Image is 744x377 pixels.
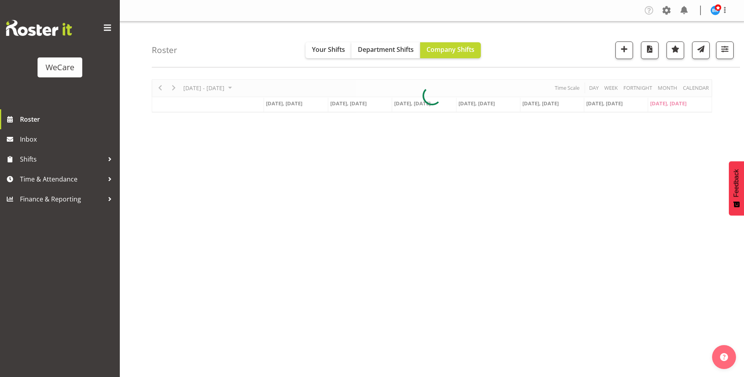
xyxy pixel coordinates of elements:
[6,20,72,36] img: Rosterit website logo
[46,61,74,73] div: WeCare
[667,41,684,59] button: Highlight an important date within the roster.
[20,173,104,185] span: Time & Attendance
[306,42,351,58] button: Your Shifts
[729,161,744,215] button: Feedback - Show survey
[20,133,116,145] span: Inbox
[427,45,474,54] span: Company Shifts
[720,353,728,361] img: help-xxl-2.png
[692,41,710,59] button: Send a list of all shifts for the selected filtered period to all rostered employees.
[20,153,104,165] span: Shifts
[152,45,177,55] h4: Roster
[20,113,116,125] span: Roster
[716,41,734,59] button: Filter Shifts
[733,169,740,197] span: Feedback
[615,41,633,59] button: Add a new shift
[420,42,481,58] button: Company Shifts
[358,45,414,54] span: Department Shifts
[710,6,720,15] img: brian-ko10449.jpg
[351,42,420,58] button: Department Shifts
[312,45,345,54] span: Your Shifts
[20,193,104,205] span: Finance & Reporting
[641,41,659,59] button: Download a PDF of the roster according to the set date range.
